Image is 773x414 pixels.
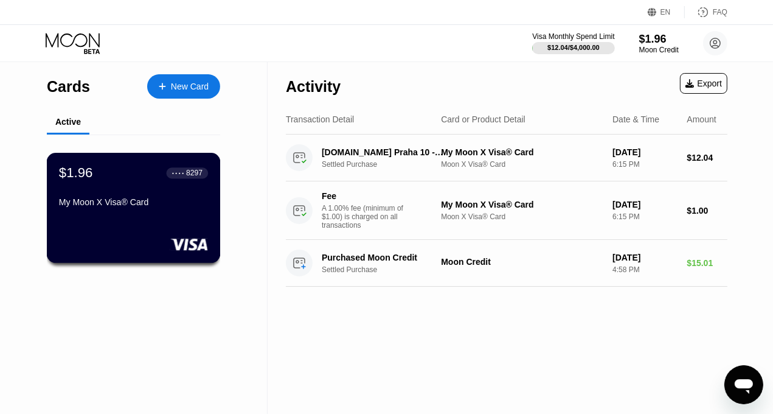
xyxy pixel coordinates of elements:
[639,46,679,54] div: Moon Credit
[286,181,727,240] div: FeeA 1.00% fee (minimum of $1.00) is charged on all transactionsMy Moon X Visa® CardMoon X Visa® ...
[648,6,685,18] div: EN
[59,197,208,207] div: My Moon X Visa® Card
[59,165,93,181] div: $1.96
[441,147,603,157] div: My Moon X Visa® Card
[612,212,677,221] div: 6:15 PM
[687,258,727,268] div: $15.01
[47,78,90,96] div: Cards
[322,265,452,274] div: Settled Purchase
[612,253,677,262] div: [DATE]
[612,114,659,124] div: Date & Time
[724,365,763,404] iframe: Button to launch messaging window
[532,32,614,41] div: Visa Monthly Spend Limit
[172,171,184,175] div: ● ● ● ●
[322,204,413,230] div: A 1.00% fee (minimum of $1.00) is charged on all transactions
[612,200,677,209] div: [DATE]
[685,6,727,18] div: FAQ
[612,160,677,169] div: 6:15 PM
[639,33,679,46] div: $1.96
[55,117,81,127] div: Active
[612,265,677,274] div: 4:58 PM
[147,74,220,99] div: New Card
[687,206,727,216] div: $1.00
[286,240,727,287] div: Purchased Moon CreditSettled PurchaseMoon Credit[DATE]4:58 PM$15.01
[171,82,209,92] div: New Card
[532,32,614,54] div: Visa Monthly Spend Limit$12.04/$4,000.00
[680,73,727,94] div: Export
[322,191,407,201] div: Fee
[286,135,727,181] div: [DOMAIN_NAME] Praha 10 - PrCZSettled PurchaseMy Moon X Visa® CardMoon X Visa® Card[DATE]6:15 PM$1...
[713,8,727,16] div: FAQ
[322,147,443,157] div: [DOMAIN_NAME] Praha 10 - PrCZ
[660,8,671,16] div: EN
[685,79,722,88] div: Export
[547,44,600,51] div: $12.04 / $4,000.00
[441,257,603,267] div: Moon Credit
[687,153,727,163] div: $12.04
[286,114,354,124] div: Transaction Detail
[322,160,452,169] div: Settled Purchase
[441,200,603,209] div: My Moon X Visa® Card
[322,253,443,262] div: Purchased Moon Credit
[612,147,677,157] div: [DATE]
[441,160,603,169] div: Moon X Visa® Card
[186,169,203,177] div: 8297
[687,114,716,124] div: Amount
[47,153,220,262] div: $1.96● ● ● ●8297My Moon X Visa® Card
[286,78,341,96] div: Activity
[639,33,679,54] div: $1.96Moon Credit
[441,212,603,221] div: Moon X Visa® Card
[441,114,525,124] div: Card or Product Detail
